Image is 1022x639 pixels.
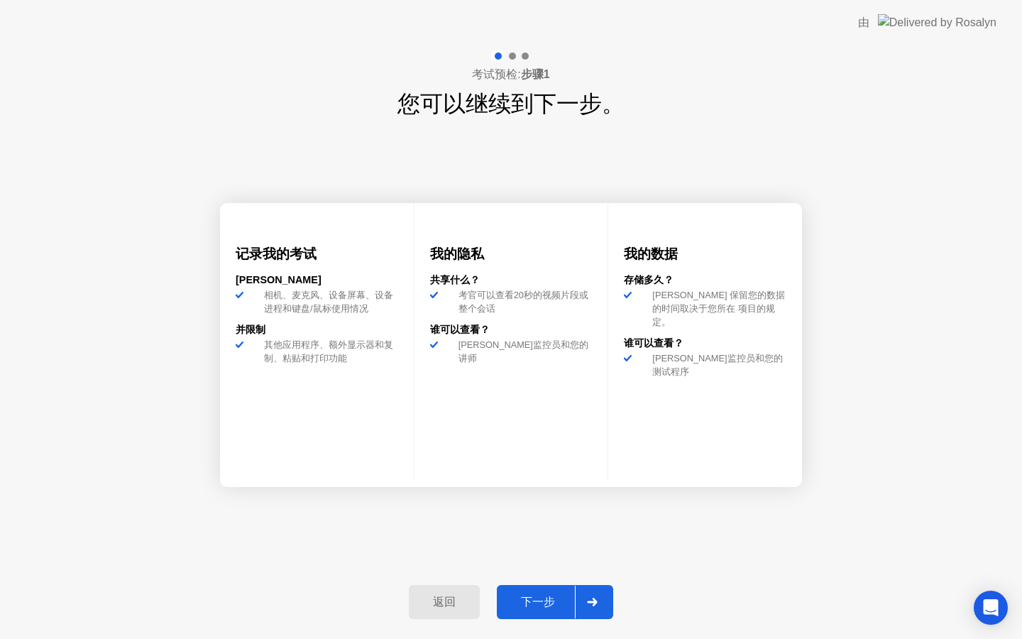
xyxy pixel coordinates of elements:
button: 下一步 [497,585,613,619]
div: 返回 [413,595,476,610]
div: 相机、麦克风、设备屏幕、设备进程和键盘/鼠标使用情况 [258,288,398,315]
button: 返回 [409,585,480,619]
h4: 考试预检: [472,66,549,83]
h3: 记录我的考试 [236,244,398,264]
div: 谁可以查看？ [624,336,786,351]
h3: 我的数据 [624,244,786,264]
div: 存储多久？ [624,273,786,288]
b: 步骤1 [521,68,550,80]
h3: 我的隐私 [430,244,593,264]
div: [PERSON_NAME] 保留您的数据的时间取决于您所在 项目的规定。 [647,288,786,329]
div: 下一步 [501,595,575,610]
div: 考官可以查看20秒的视频片段或整个会话 [453,288,593,315]
div: 谁可以查看？ [430,322,593,338]
h1: 您可以继续到下一步。 [397,87,625,121]
div: 并限制 [236,322,398,338]
img: Delivered by Rosalyn [878,14,996,31]
div: 共享什么？ [430,273,593,288]
div: [PERSON_NAME]监控员和您的 讲师 [453,338,593,365]
div: 其他应用程序、额外显示器和复制、粘贴和打印功能 [258,338,398,365]
div: [PERSON_NAME]监控员和您的 测试程序 [647,351,786,378]
div: Open Intercom Messenger [974,591,1008,625]
div: 由 [858,14,869,31]
div: [PERSON_NAME] [236,273,398,288]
